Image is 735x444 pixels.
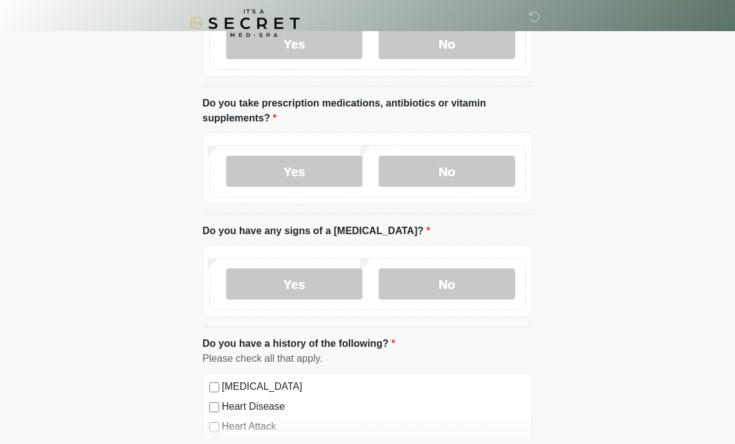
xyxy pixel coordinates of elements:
input: [MEDICAL_DATA] [209,383,219,393]
img: It's A Secret Med Spa Logo [190,9,300,37]
label: Heart Attack [222,420,526,435]
label: Do you have any signs of a [MEDICAL_DATA]? [202,224,430,239]
label: Yes [226,269,363,300]
label: Do you take prescription medications, antibiotics or vitamin supplements? [202,97,533,126]
input: Heart Attack [209,423,219,433]
label: No [379,156,515,187]
label: [MEDICAL_DATA] [222,380,526,395]
label: Do you have a history of the following? [202,337,395,352]
input: Heart Disease [209,403,219,413]
label: Heart Disease [222,400,526,415]
label: No [379,269,515,300]
label: Yes [226,156,363,187]
div: Please check all that apply. [202,352,533,367]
